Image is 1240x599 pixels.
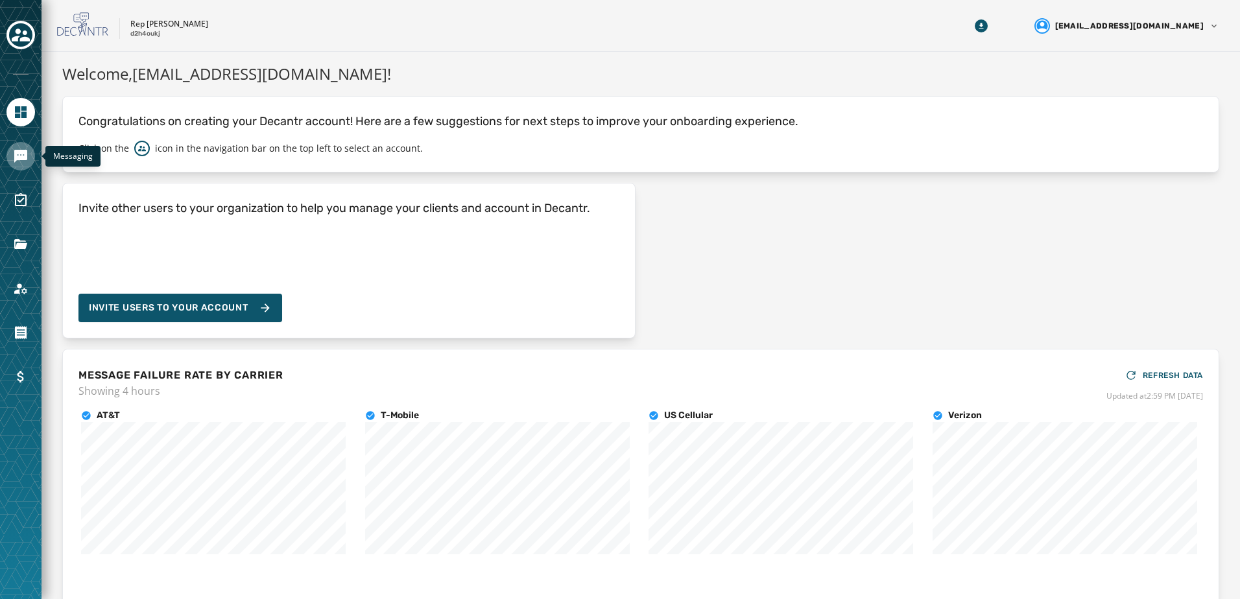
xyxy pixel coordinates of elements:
[78,294,282,322] button: Invite Users to your account
[89,301,248,314] span: Invite Users to your account
[78,383,283,399] span: Showing 4 hours
[78,368,283,383] h4: MESSAGE FAILURE RATE BY CARRIER
[155,142,423,155] p: icon in the navigation bar on the top left to select an account.
[6,186,35,215] a: Navigate to Surveys
[664,409,713,422] h4: US Cellular
[381,409,419,422] h4: T-Mobile
[970,14,993,38] button: Download Menu
[78,142,129,155] p: Click on the
[78,112,1203,130] p: Congratulations on creating your Decantr account! Here are a few suggestions for next steps to im...
[6,142,35,170] a: Navigate to Messaging
[948,409,982,422] h4: Verizon
[6,21,35,49] button: Toggle account select drawer
[1125,365,1203,386] button: REFRESH DATA
[6,362,35,391] a: Navigate to Billing
[1143,370,1203,381] span: REFRESH DATA
[45,146,101,167] div: Messaging
[78,199,590,217] h4: Invite other users to your organization to help you manage your clients and account in Decantr.
[6,274,35,303] a: Navigate to Account
[6,98,35,126] a: Navigate to Home
[130,29,160,39] p: d2h4oukj
[1106,391,1203,401] span: Updated at 2:59 PM [DATE]
[97,409,120,422] h4: AT&T
[6,318,35,347] a: Navigate to Orders
[1029,13,1224,39] button: User settings
[130,19,208,29] p: Rep [PERSON_NAME]
[1055,21,1204,31] span: [EMAIL_ADDRESS][DOMAIN_NAME]
[62,62,1219,86] h1: Welcome, [EMAIL_ADDRESS][DOMAIN_NAME] !
[6,230,35,259] a: Navigate to Files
